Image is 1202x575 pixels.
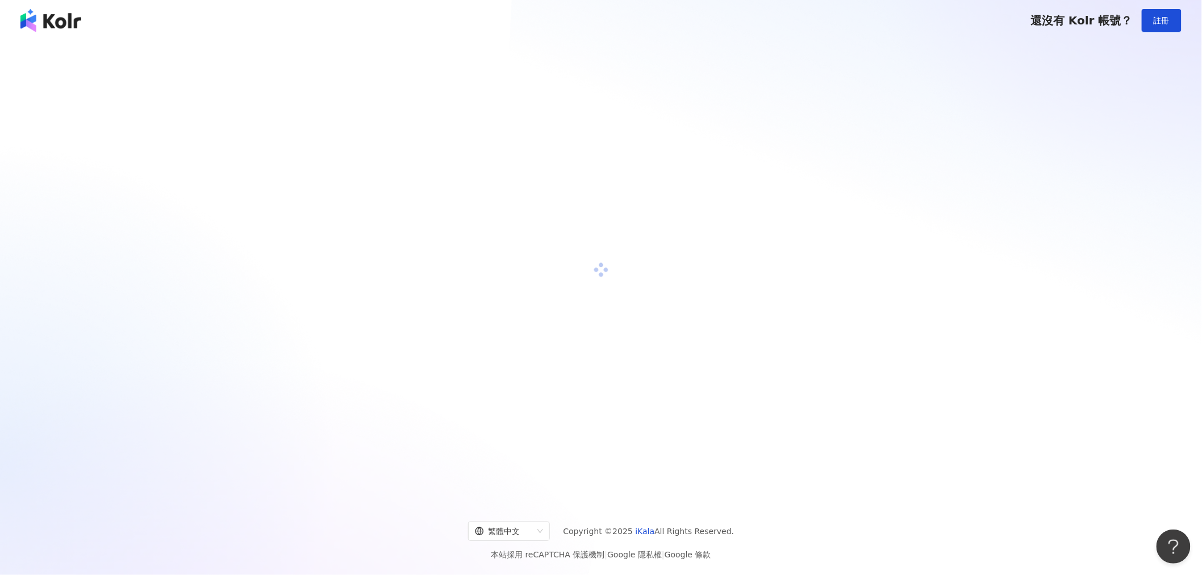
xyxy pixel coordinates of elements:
[1157,530,1191,564] iframe: Help Scout Beacon - Open
[564,524,734,538] span: Copyright © 2025 All Rights Reserved.
[491,548,711,561] span: 本站採用 reCAPTCHA 保護機制
[1142,9,1182,32] button: 註冊
[1154,16,1170,25] span: 註冊
[20,9,81,32] img: logo
[1030,14,1133,27] span: 還沒有 Kolr 帳號？
[665,550,711,559] a: Google 條款
[636,527,655,536] a: iKala
[607,550,662,559] a: Google 隱私權
[475,522,533,540] div: 繁體中文
[662,550,665,559] span: |
[605,550,608,559] span: |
